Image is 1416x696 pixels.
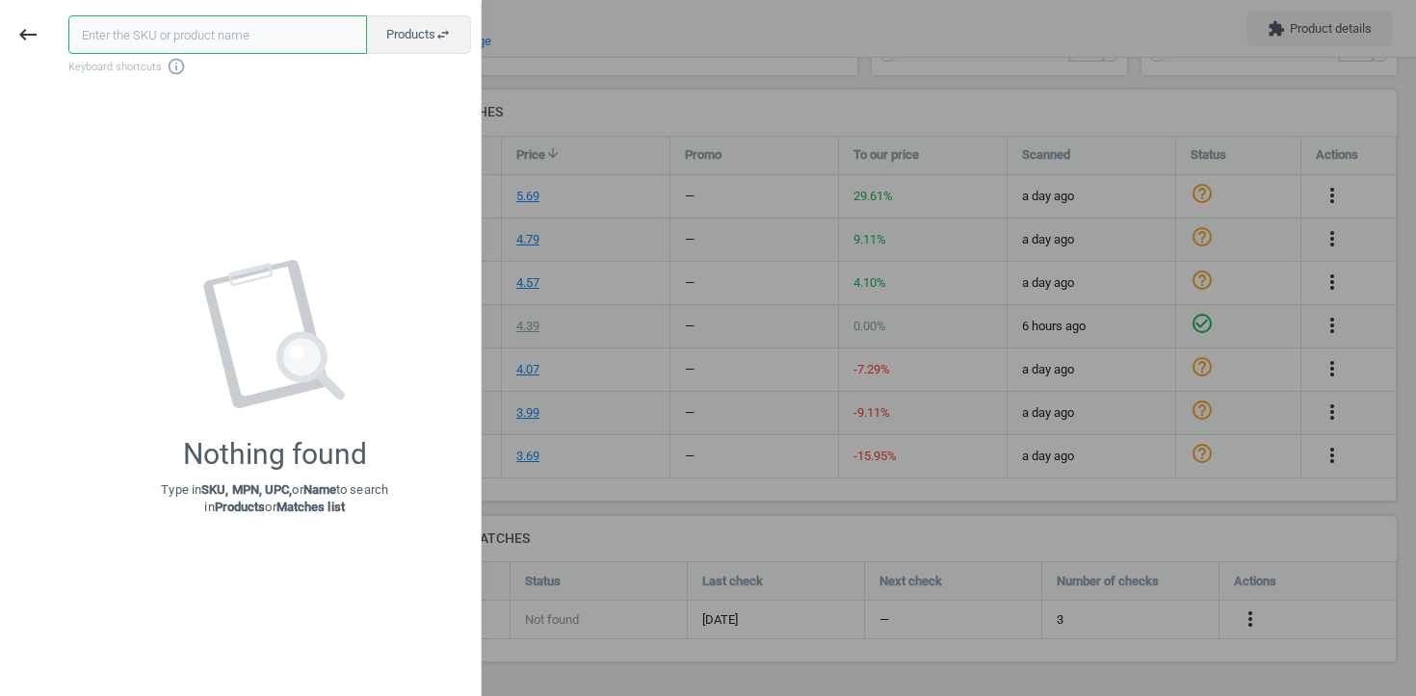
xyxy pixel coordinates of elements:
strong: Name [303,482,336,497]
strong: Matches list [276,500,345,514]
i: keyboard_backspace [16,23,39,46]
strong: SKU, MPN, UPC, [201,482,292,497]
button: Productsswap_horiz [366,15,471,54]
div: Nothing found [183,437,367,472]
i: swap_horiz [435,27,451,42]
p: Type in or to search in or [161,481,388,516]
input: Enter the SKU or product name [68,15,367,54]
span: Products [386,26,451,43]
button: keyboard_backspace [6,13,50,58]
i: info_outline [167,57,186,76]
span: Keyboard shortcuts [68,57,471,76]
strong: Products [215,500,266,514]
